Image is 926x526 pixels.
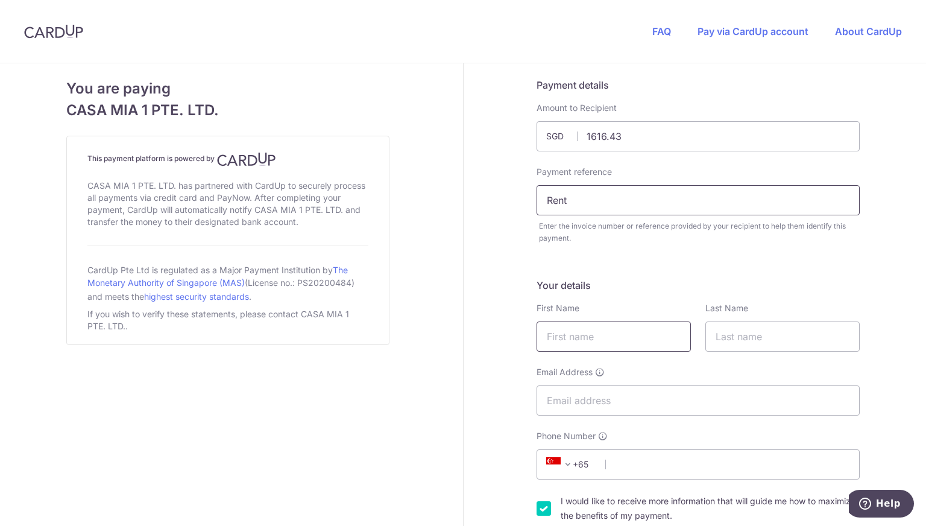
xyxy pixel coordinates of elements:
h4: This payment platform is powered by [87,152,368,166]
label: Last Name [705,302,748,314]
input: Last name [705,322,860,352]
span: +65 [543,457,597,472]
a: About CardUp [835,25,902,37]
div: CASA MIA 1 PTE. LTD. has partnered with CardUp to securely process all payments via credit card a... [87,177,368,230]
input: First name [537,322,691,352]
img: CardUp [217,152,276,166]
span: CASA MIA 1 PTE. LTD. [66,100,389,121]
h5: Your details [537,278,860,293]
span: Email Address [537,366,593,378]
span: SGD [546,130,578,142]
div: CardUp Pte Ltd is regulated as a Major Payment Institution by (License no.: PS20200484) and meets... [87,260,368,306]
input: Payment amount [537,121,860,151]
div: If you wish to verify these statements, please contact CASA MIA 1 PTE. LTD.. [87,306,368,335]
label: First Name [537,302,579,314]
span: +65 [546,457,575,472]
label: I would like to receive more information that will guide me how to maximize the benefits of my pa... [561,494,860,523]
input: Email address [537,385,860,416]
a: Pay via CardUp account [698,25,808,37]
span: Phone Number [537,430,596,442]
a: highest security standards [144,291,249,302]
img: CardUp [24,24,83,39]
h5: Payment details [537,78,860,92]
span: You are paying [66,78,389,100]
a: FAQ [652,25,671,37]
iframe: Opens a widget where you can find more information [849,490,914,520]
label: Amount to Recipient [537,102,617,114]
label: Payment reference [537,166,612,178]
div: Enter the invoice number or reference provided by your recipient to help them identify this payment. [539,220,860,244]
